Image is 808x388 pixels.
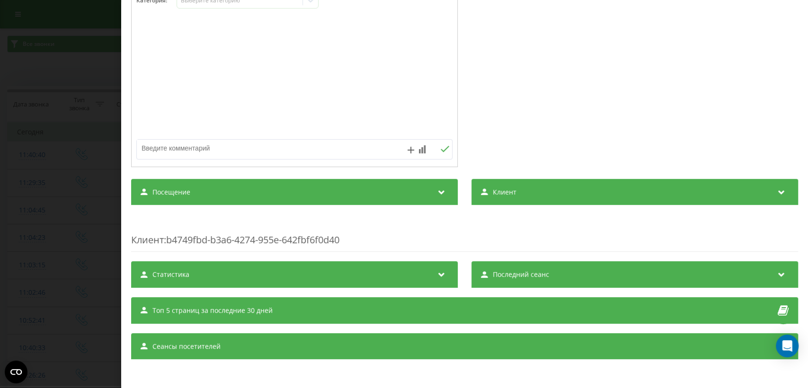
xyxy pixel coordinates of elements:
[5,361,27,383] button: Open CMP widget
[776,335,799,357] div: Open Intercom Messenger
[131,233,164,246] span: Клиент
[152,306,273,315] span: Топ 5 страниц за последние 30 дней
[152,187,190,197] span: Посещение
[493,270,549,279] span: Последний сеанс
[131,214,798,252] div: : b4749fbd-b3a6-4274-955e-642fbf6f0d40
[493,187,516,197] span: Клиент
[152,270,189,279] span: Статистика
[152,342,221,351] span: Сеансы посетителей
